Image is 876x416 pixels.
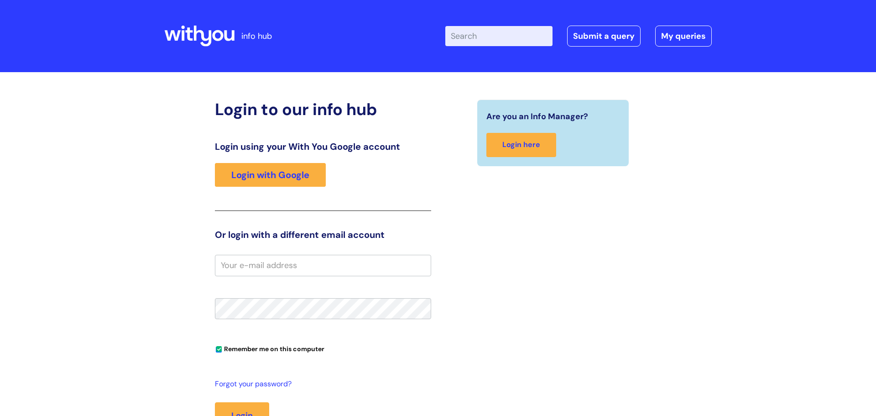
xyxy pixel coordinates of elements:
div: You can uncheck this option if you're logging in from a shared device [215,341,431,356]
h3: Login using your With You Google account [215,141,431,152]
h3: Or login with a different email account [215,229,431,240]
label: Remember me on this computer [215,343,324,353]
span: Are you an Info Manager? [486,109,588,124]
a: Forgot your password? [215,378,427,391]
a: Login here [486,133,556,157]
input: Search [445,26,553,46]
input: Remember me on this computer [216,347,222,353]
a: Login with Google [215,163,326,187]
p: info hub [241,29,272,43]
a: My queries [655,26,712,47]
a: Submit a query [567,26,641,47]
input: Your e-mail address [215,255,431,276]
h2: Login to our info hub [215,100,431,119]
